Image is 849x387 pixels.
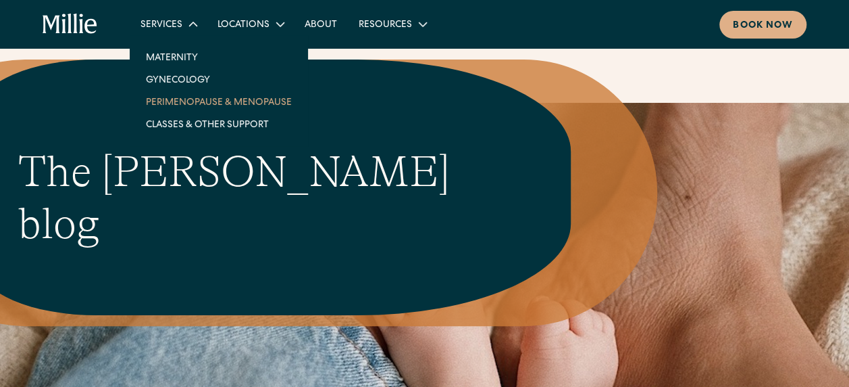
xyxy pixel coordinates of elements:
[359,18,412,32] div: Resources
[135,68,303,91] a: Gynecology
[135,46,303,68] a: Maternity
[217,18,269,32] div: Locations
[140,18,182,32] div: Services
[135,113,303,135] a: Classes & Other Support
[207,13,294,35] div: Locations
[130,13,207,35] div: Services
[18,146,484,250] h1: The [PERSON_NAME] blog
[733,19,793,33] div: Book now
[719,11,806,39] a: Book now
[130,35,308,146] nav: Services
[294,13,348,35] a: About
[43,14,97,35] a: home
[135,91,303,113] a: Perimenopause & Menopause
[348,13,436,35] div: Resources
